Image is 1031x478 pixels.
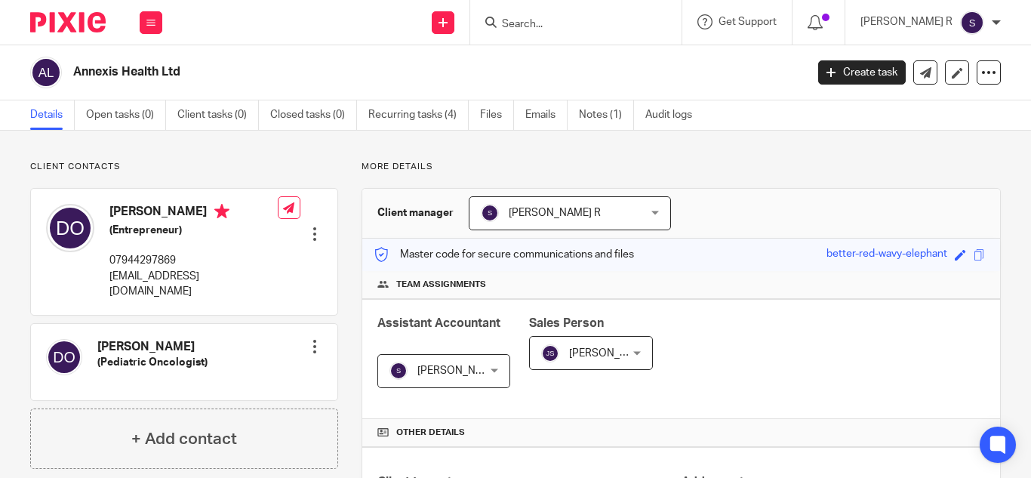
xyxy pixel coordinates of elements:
[377,205,454,220] h3: Client manager
[417,365,509,376] span: [PERSON_NAME] R
[368,100,469,130] a: Recurring tasks (4)
[177,100,259,130] a: Client tasks (0)
[541,344,559,362] img: svg%3E
[109,223,278,238] h5: (Entrepreneur)
[374,247,634,262] p: Master code for secure communications and files
[131,427,237,451] h4: + Add contact
[826,246,947,264] div: better-red-wavy-elephant
[509,208,601,218] span: [PERSON_NAME] R
[719,17,777,27] span: Get Support
[46,204,94,252] img: svg%3E
[569,348,652,359] span: [PERSON_NAME]
[500,18,636,32] input: Search
[109,253,278,268] p: 07944297869
[214,204,229,219] i: Primary
[30,161,338,173] p: Client contacts
[396,427,465,439] span: Other details
[97,355,208,370] h5: (Pediatric Oncologist)
[579,100,634,130] a: Notes (1)
[818,60,906,85] a: Create task
[396,279,486,291] span: Team assignments
[481,204,499,222] img: svg%3E
[30,12,106,32] img: Pixie
[960,11,984,35] img: svg%3E
[389,362,408,380] img: svg%3E
[529,317,604,329] span: Sales Person
[525,100,568,130] a: Emails
[362,161,1001,173] p: More details
[109,204,278,223] h4: [PERSON_NAME]
[46,339,82,375] img: svg%3E
[73,64,651,80] h2: Annexis Health Ltd
[109,269,278,300] p: [EMAIL_ADDRESS][DOMAIN_NAME]
[30,57,62,88] img: svg%3E
[86,100,166,130] a: Open tasks (0)
[377,317,500,329] span: Assistant Accountant
[645,100,703,130] a: Audit logs
[480,100,514,130] a: Files
[860,14,953,29] p: [PERSON_NAME] R
[30,100,75,130] a: Details
[270,100,357,130] a: Closed tasks (0)
[97,339,208,355] h4: [PERSON_NAME]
